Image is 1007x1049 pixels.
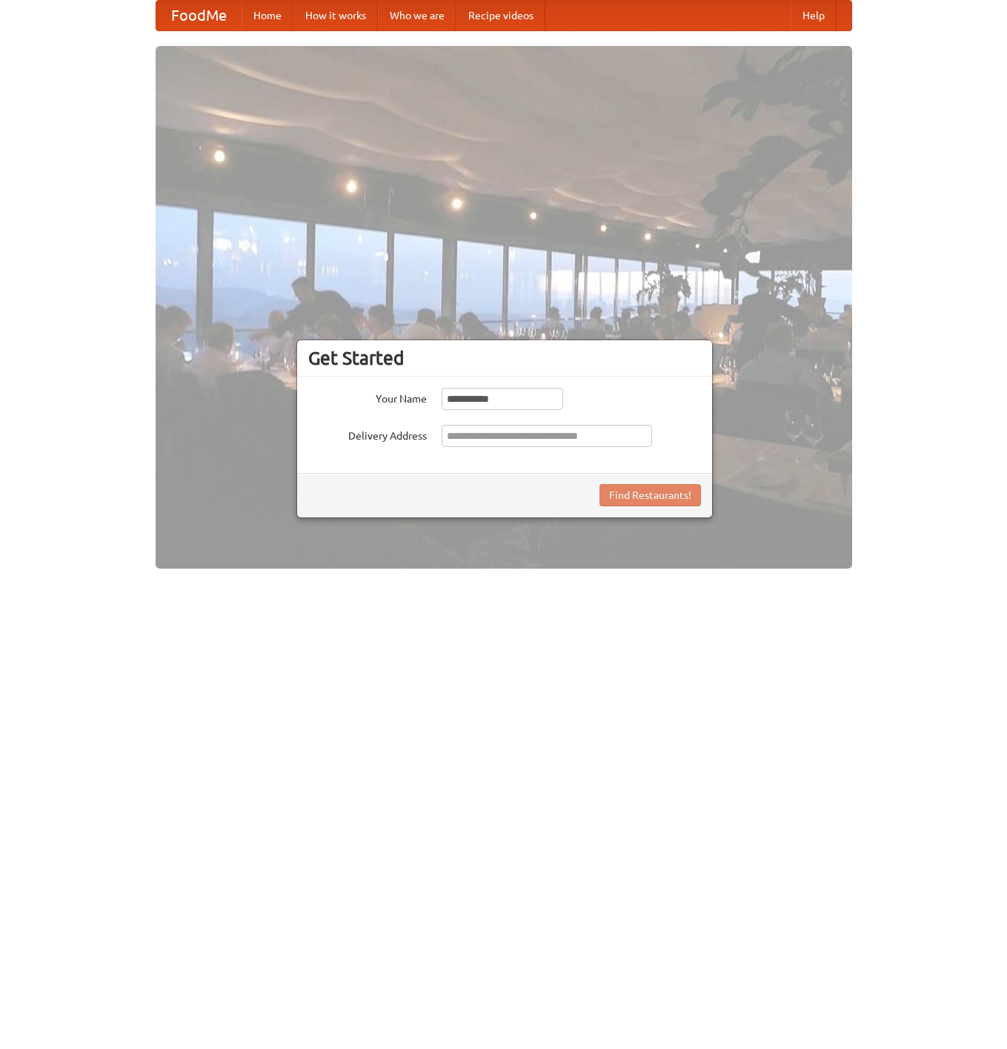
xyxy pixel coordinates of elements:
[156,1,242,30] a: FoodMe
[599,484,701,506] button: Find Restaurants!
[293,1,378,30] a: How it works
[308,425,427,443] label: Delivery Address
[456,1,545,30] a: Recipe videos
[308,347,701,369] h3: Get Started
[308,388,427,406] label: Your Name
[242,1,293,30] a: Home
[791,1,837,30] a: Help
[378,1,456,30] a: Who we are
